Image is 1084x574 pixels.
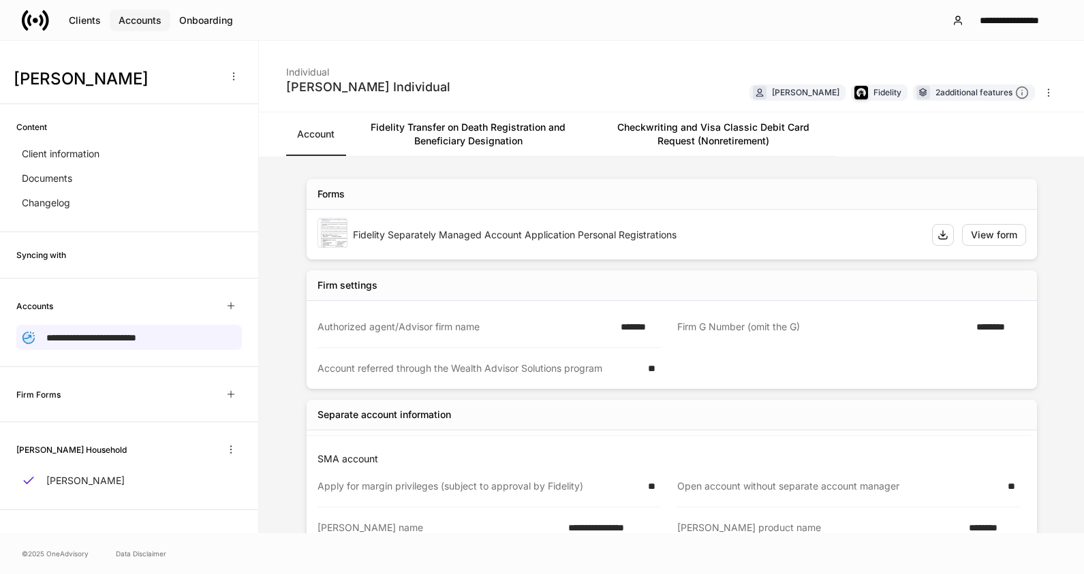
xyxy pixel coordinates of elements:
h6: [PERSON_NAME] Household [16,443,127,456]
a: Account [286,112,345,156]
p: Changelog [22,196,70,210]
div: Firm G Number (omit the G) [677,320,969,334]
a: Documents [16,166,242,191]
a: Client information [16,142,242,166]
a: Data Disclaimer [116,548,166,559]
h6: Syncing with [16,249,66,261]
a: Checkwriting and Visa Classic Debit Card Request (Nonretirement) [591,112,836,156]
div: Fidelity [873,86,901,99]
div: Account referred through the Wealth Advisor Solutions program [318,362,640,375]
p: Client information [22,147,99,161]
a: Fidelity Transfer on Death Registration and Beneficiary Designation [345,112,591,156]
div: Open account without separate account manager [677,479,1000,493]
div: [PERSON_NAME] name [318,521,561,535]
div: Accounts [119,14,161,27]
div: Fidelity Separately Managed Account Application Personal Registrations [353,228,921,242]
div: View form [971,228,1017,242]
h6: Content [16,121,47,133]
div: [PERSON_NAME] [772,86,839,99]
div: [PERSON_NAME] product name [677,521,961,535]
button: Onboarding [170,10,242,31]
h6: Accounts [16,300,53,313]
button: View form [962,224,1026,246]
button: Clients [60,10,110,31]
div: Forms [318,187,345,201]
div: Authorized agent/Advisor firm name [318,320,613,334]
span: © 2025 OneAdvisory [22,548,89,559]
div: Individual [286,57,450,79]
p: SMA account [318,452,1032,466]
div: Firm settings [318,278,377,292]
p: [PERSON_NAME] [46,474,125,488]
h3: [PERSON_NAME] [14,68,217,90]
div: Separate account information [318,408,451,421]
button: Accounts [110,10,170,31]
div: 2 additional features [935,86,1029,100]
div: Clients [69,14,101,27]
div: [PERSON_NAME] Individual [286,79,450,95]
a: Changelog [16,191,242,215]
p: Documents [22,172,72,185]
h6: Firm Forms [16,388,61,401]
a: [PERSON_NAME] [16,468,242,493]
div: Apply for margin privileges (subject to approval by Fidelity) [318,479,640,493]
div: Onboarding [179,14,233,27]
